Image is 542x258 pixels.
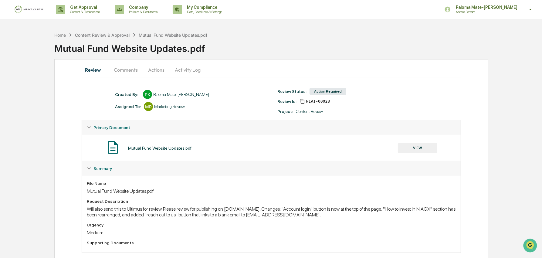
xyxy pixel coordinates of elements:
[87,199,456,204] div: Request Description
[54,32,66,38] div: Home
[6,88,11,93] div: 🔎
[115,104,141,109] div: Assigned To:
[143,63,170,77] button: Actions
[6,46,17,57] img: 1746055101610-c473b297-6a78-478c-a979-82029cc54cd1
[103,48,110,55] button: Start new chat
[109,63,143,77] button: Comments
[12,88,38,94] span: Data Lookup
[82,161,461,176] div: Summary
[65,5,103,10] p: Get Approval
[12,76,39,82] span: Preclearance
[82,176,461,253] div: Summary
[87,206,456,218] div: Will also send this to Ultimus for review. Please review for publishing on [DOMAIN_NAME]. Changes...
[310,88,346,95] div: Action Required
[15,5,44,13] img: logo
[6,77,11,82] div: 🖐️
[21,46,100,52] div: Start new chat
[82,135,461,161] div: Primary Document
[306,99,330,104] span: d783d5db-452f-450e-bca8-a2622e2df99c
[87,181,456,186] div: File Name
[398,143,437,153] button: VIEW
[4,74,42,85] a: 🖐️Preclearance
[277,89,307,94] div: Review Status:
[82,63,109,77] button: Review
[42,74,78,85] a: 🗄️Attestations
[43,102,73,107] a: Powered byPylon
[21,52,77,57] div: We're available if you need us!
[44,77,49,82] div: 🗄️
[93,125,130,130] span: Primary Document
[523,238,539,254] iframe: Open customer support
[87,240,456,245] div: Supporting Documents
[143,90,152,99] div: PK
[277,99,296,104] div: Review Id:
[65,10,103,14] p: Content & Transactions
[139,32,207,38] div: Mutual Fund Website Updates.pdf
[60,103,73,107] span: Pylon
[115,92,140,97] div: Created By: ‎ ‎
[4,85,41,96] a: 🔎Data Lookup
[87,230,456,236] div: Medium
[105,140,120,155] img: Document Icon
[82,120,461,135] div: Primary Document
[451,5,520,10] p: Paloma Mate-[PERSON_NAME]
[128,146,191,151] div: Mutual Fund Website Updates.pdf
[144,102,153,111] div: MR
[75,32,130,38] div: Content Review & Approval
[87,222,456,227] div: Urgency
[82,63,461,77] div: secondary tabs example
[277,109,293,114] div: Project:
[182,5,225,10] p: My Compliance
[153,92,209,97] div: Paloma Mate-[PERSON_NAME]
[6,12,110,22] p: How can we help?
[182,10,225,14] p: Data, Deadlines & Settings
[154,104,185,109] div: Marketing Review
[87,188,456,194] div: Mutual Fund Website Updates.pdf
[50,76,75,82] span: Attestations
[124,10,161,14] p: Policies & Documents
[54,38,542,54] div: Mutual Fund Website Updates.pdf
[451,10,510,14] p: Access Persons
[124,5,161,10] p: Company
[296,109,323,114] div: Content Review
[93,166,112,171] span: Summary
[170,63,205,77] button: Activity Log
